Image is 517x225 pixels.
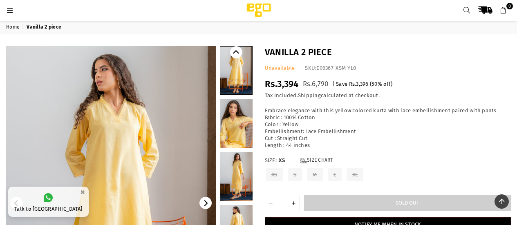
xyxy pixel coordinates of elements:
button: Next [199,197,212,209]
button: Sold out [304,195,511,211]
a: Shipping [298,92,321,99]
label: S [287,167,303,182]
div: Embrace elegance with this yellow colored kurta with lace embellishment paired with pants Fabric ... [265,107,511,149]
span: 50 [372,81,378,87]
a: 0 [496,3,511,18]
a: Search [459,3,474,18]
a: Size Chart [300,157,333,164]
div: Tax included. calculated at checkout. [265,92,511,99]
span: 0 [506,3,513,9]
img: Ego [224,2,293,18]
label: XS [265,167,284,182]
a: Talk to [GEOGRAPHIC_DATA] [8,187,89,217]
label: M [306,167,323,182]
span: Vanilla 2 piece [27,24,63,31]
label: L [327,167,342,182]
span: | [333,81,335,87]
span: Rs.6,790 [303,80,329,88]
span: Rs.3,394 [265,78,299,89]
h1: Vanilla 2 piece [265,46,511,59]
span: Save [336,81,347,87]
span: XS [279,157,295,164]
label: Size: [265,157,511,164]
span: Sold out [396,200,419,206]
div: SKU: [305,65,356,72]
a: Menu [2,7,17,13]
a: Home [6,24,21,31]
button: Previous [230,46,242,58]
span: E06367-XSM-YL0 [316,65,356,71]
button: × [78,185,87,199]
span: ( % off) [370,81,392,87]
span: Rs.3,396 [349,81,369,87]
span: | [22,24,25,31]
span: Unavailable [265,65,295,71]
label: XL [346,167,365,182]
quantity-input: Quantity [265,195,300,211]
